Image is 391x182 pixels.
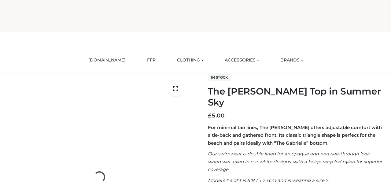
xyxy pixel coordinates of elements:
[208,112,212,119] span: £
[208,74,231,81] span: In stock
[276,54,308,67] a: BRANDS
[220,54,264,67] a: ACCESSORIES
[208,124,382,146] strong: For minimal tan lines, The [PERSON_NAME] offers adjustable comfort with a tie-back and gathered f...
[208,86,384,108] h1: The [PERSON_NAME] Top in Summer Sky
[142,54,160,67] a: FFP
[208,151,382,172] em: Our swimwear is double lined for an opaque and non-see-through look when wet, even in our white d...
[208,112,225,119] bdi: 5.00
[172,54,208,67] a: CLOTHING
[84,54,130,67] a: [DOMAIN_NAME]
